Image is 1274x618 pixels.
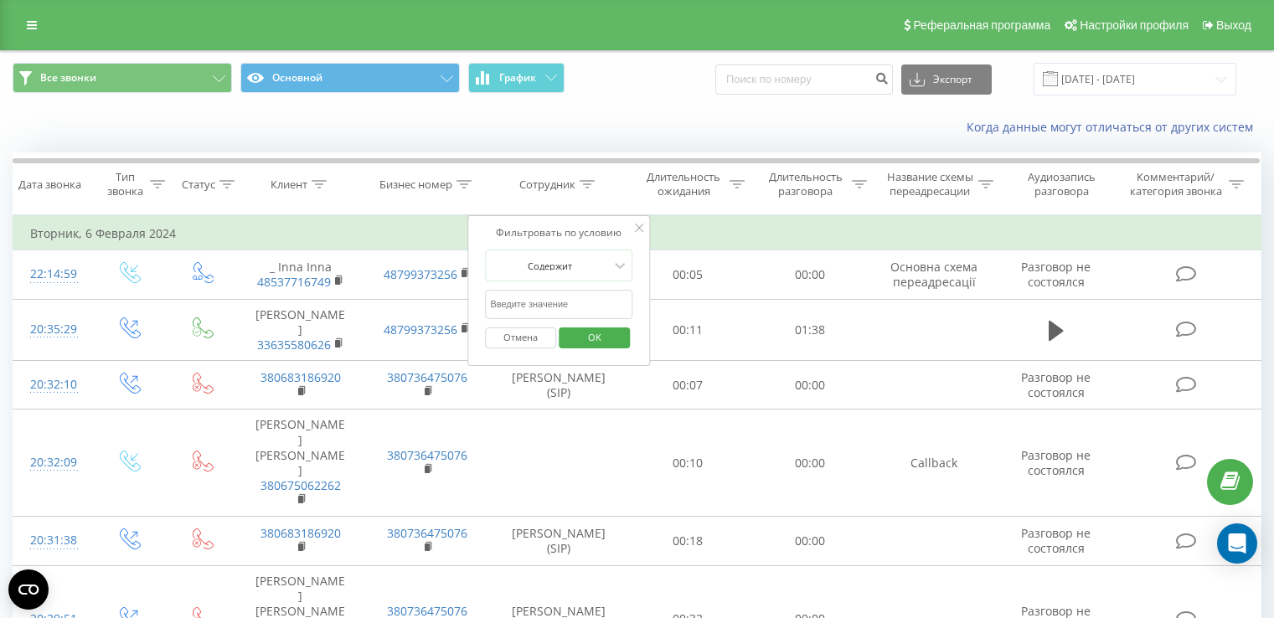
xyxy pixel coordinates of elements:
div: Название схемы переадресации [886,170,974,198]
a: 380683186920 [260,525,341,541]
a: 380683186920 [260,369,341,385]
span: Реферальная программа [913,18,1050,32]
a: 48799373256 [384,322,457,337]
div: Статус [182,178,215,192]
td: [PERSON_NAME] [237,299,364,361]
td: 00:10 [627,409,749,517]
div: Клиент [271,178,307,192]
a: 380736475076 [387,447,467,463]
button: Основной [240,63,460,93]
a: 33635580626 [257,337,331,353]
div: Дата звонка [18,178,81,192]
td: 00:18 [627,517,749,565]
div: Фильтровать по условию [485,224,632,241]
td: 00:00 [749,250,870,299]
a: 380736475076 [387,369,467,385]
span: Все звонки [40,71,96,85]
span: Разговор не состоялся [1021,447,1091,478]
div: Длительность ожидания [642,170,726,198]
div: 20:31:38 [30,524,75,557]
div: Комментарий/категория звонка [1127,170,1225,198]
a: 380675062262 [260,477,341,493]
div: Бизнес номер [379,178,452,192]
a: 48799373256 [384,266,457,282]
div: Аудиозапись разговора [1013,170,1111,198]
button: График [468,63,565,93]
button: Open CMP widget [8,569,49,610]
div: Длительность разговора [764,170,848,198]
div: 20:35:29 [30,313,75,346]
button: Отмена [485,327,556,348]
div: 20:32:10 [30,368,75,401]
td: 00:00 [749,409,870,517]
a: Когда данные могут отличаться от других систем [967,119,1261,135]
div: Тип звонка [106,170,145,198]
td: [PERSON_NAME] (SIP) [491,517,627,565]
span: График [499,72,536,84]
span: Разговор не состоялся [1021,525,1091,556]
a: 380736475076 [387,525,467,541]
a: 48537716749 [257,274,331,290]
td: 00:07 [627,361,749,409]
td: _ Inna Inna [237,250,364,299]
td: 01:38 [749,299,870,361]
td: 00:00 [749,517,870,565]
button: Все звонки [13,63,232,93]
td: 00:00 [749,361,870,409]
td: Callback [870,409,997,517]
span: Разговор не состоялся [1021,369,1091,400]
button: OK [559,327,630,348]
div: Сотрудник [519,178,575,192]
input: Введите значение [485,290,632,319]
span: Разговор не состоялся [1021,259,1091,290]
div: 20:32:09 [30,446,75,479]
div: Open Intercom Messenger [1217,523,1257,564]
td: [PERSON_NAME] [PERSON_NAME] [237,409,364,517]
td: 00:05 [627,250,749,299]
td: 00:11 [627,299,749,361]
span: Выход [1216,18,1251,32]
span: OK [571,324,618,350]
input: Поиск по номеру [715,64,893,95]
span: Настройки профиля [1080,18,1189,32]
button: Экспорт [901,64,992,95]
div: 22:14:59 [30,258,75,291]
td: [PERSON_NAME] (SIP) [491,361,627,409]
td: Вторник, 6 Февраля 2024 [13,217,1261,250]
td: Основна схема переадресації [870,250,997,299]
